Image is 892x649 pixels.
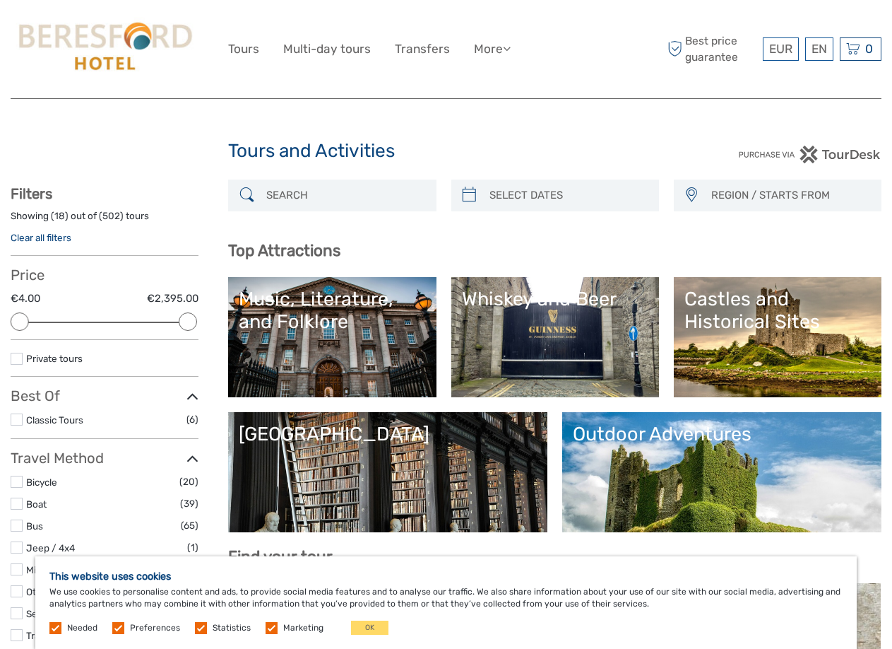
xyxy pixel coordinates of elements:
[11,209,198,231] div: Showing ( ) out of ( ) tours
[228,140,664,163] h1: Tours and Activities
[187,539,198,556] span: (1)
[261,183,429,208] input: SEARCH
[239,288,425,334] div: Music, Literature, and Folklore
[11,291,40,306] label: €4.00
[684,288,871,387] a: Castles and Historical Sites
[35,556,857,649] div: We use cookies to personalise content and ads, to provide social media features and to analyse ou...
[130,622,180,634] label: Preferences
[462,288,648,310] div: Whiskey and Beer
[186,411,198,428] span: (6)
[26,520,43,532] a: Bus
[11,450,198,467] h3: Travel Method
[49,571,843,583] h5: This website uses cookies
[213,622,251,634] label: Statistics
[11,267,198,283] h3: Price
[863,42,875,56] span: 0
[395,39,450,59] a: Transfers
[54,209,65,223] label: 18
[664,33,759,64] span: Best price guarantee
[26,564,87,575] a: Mini Bus / Car
[484,183,652,208] input: SELECT DATES
[26,476,57,488] a: Bicycle
[26,586,108,597] a: Other / Non-Travel
[228,241,340,260] b: Top Attractions
[11,12,198,86] img: 3107-9387c840-c0dd-4d8f-aa9a-f7ad74e173b7_logo_big.jpg
[705,184,874,207] button: REGION / STARTS FROM
[239,423,537,445] div: [GEOGRAPHIC_DATA]
[181,518,198,534] span: (65)
[162,22,179,39] button: Open LiveChat chat widget
[26,542,75,554] a: Jeep / 4x4
[26,608,71,619] a: Self-Drive
[283,39,371,59] a: Multi-day tours
[11,232,71,243] a: Clear all filters
[769,42,792,56] span: EUR
[805,37,833,61] div: EN
[11,387,198,404] h3: Best Of
[462,288,648,387] a: Whiskey and Beer
[20,25,160,36] p: We're away right now. Please check back later!
[684,288,871,334] div: Castles and Historical Sites
[11,185,52,202] strong: Filters
[738,146,881,163] img: PurchaseViaTourDesk.png
[573,423,871,522] a: Outdoor Adventures
[147,291,198,306] label: €2,395.00
[474,39,511,59] a: More
[180,496,198,512] span: (39)
[228,39,259,59] a: Tours
[102,209,120,223] label: 502
[26,353,83,364] a: Private tours
[573,423,871,445] div: Outdoor Adventures
[228,547,333,566] b: Find your tour
[351,621,388,635] button: OK
[179,474,198,490] span: (20)
[67,622,97,634] label: Needed
[239,288,425,387] a: Music, Literature, and Folklore
[26,630,47,641] a: Train
[239,423,537,522] a: [GEOGRAPHIC_DATA]
[26,498,47,510] a: Boat
[283,622,323,634] label: Marketing
[26,414,83,426] a: Classic Tours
